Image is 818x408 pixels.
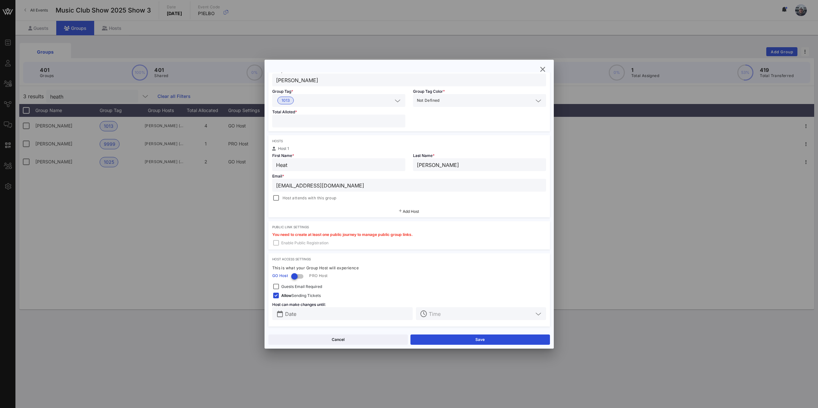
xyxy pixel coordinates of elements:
[272,174,284,178] span: Email
[281,283,322,290] span: Guests Email Required
[417,97,440,104] span: Not Defined
[272,68,297,73] span: Group Name
[281,292,321,299] span: Sending Tickets
[410,334,550,345] button: Save
[272,89,293,94] span: Group Tag
[268,334,408,345] button: Cancel
[272,273,288,279] span: GO Host
[413,153,435,158] span: Last Name
[309,273,328,279] span: PRO Host
[272,153,294,158] span: First Name
[429,309,533,318] input: Time
[283,195,337,201] span: Host attends with this group
[272,94,405,107] div: 1013
[272,265,546,271] div: This is what your Group Host will experience
[272,257,546,261] div: Host Access Settings
[281,293,292,298] strong: Allow
[413,94,546,107] div: Not Defined
[278,146,289,151] span: Host 1
[399,210,419,213] button: Add Host
[282,97,290,104] span: 1013
[272,302,326,307] span: Host can make changes until:
[272,139,546,143] div: Hosts
[272,225,546,229] div: Public Link Settings
[413,89,445,94] span: Group Tag Color
[272,109,297,114] span: Total Alloted
[403,209,419,214] span: Add Host
[272,232,413,237] span: You need to create at least one public journey to manage public group links.
[277,311,283,317] button: prepend icon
